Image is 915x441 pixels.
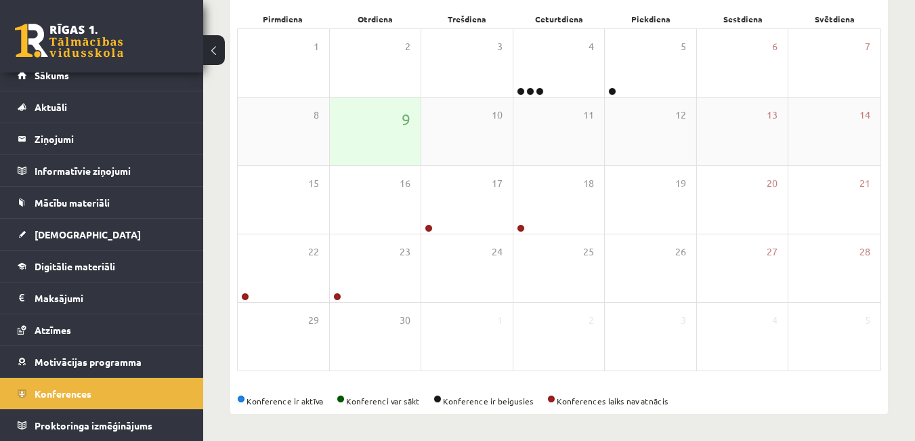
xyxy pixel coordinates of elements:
div: Pirmdiena [237,9,329,28]
span: 19 [675,176,686,191]
span: 20 [767,176,778,191]
span: 11 [583,108,594,123]
span: 25 [583,245,594,259]
a: [DEMOGRAPHIC_DATA] [18,219,186,250]
span: 10 [492,108,503,123]
span: 8 [314,108,319,123]
span: 2 [589,313,594,328]
a: Atzīmes [18,314,186,345]
div: Trešdiena [421,9,513,28]
span: Motivācijas programma [35,356,142,368]
span: 23 [400,245,410,259]
div: Ceturtdiena [513,9,605,28]
span: Konferences [35,387,91,400]
span: 9 [402,108,410,131]
div: Konference ir aktīva Konferenci var sākt Konference ir beigusies Konferences laiks nav atnācis [237,395,881,407]
a: Maksājumi [18,282,186,314]
span: Digitālie materiāli [35,260,115,272]
span: 6 [772,39,778,54]
div: Otrdiena [329,9,421,28]
span: 24 [492,245,503,259]
span: 17 [492,176,503,191]
span: 16 [400,176,410,191]
div: Svētdiena [789,9,881,28]
span: 5 [865,313,870,328]
span: Sākums [35,69,69,81]
span: 29 [308,313,319,328]
span: [DEMOGRAPHIC_DATA] [35,228,141,240]
span: 30 [400,313,410,328]
span: 12 [675,108,686,123]
a: Proktoringa izmēģinājums [18,410,186,441]
a: Konferences [18,378,186,409]
span: 18 [583,176,594,191]
a: Mācību materiāli [18,187,186,218]
span: Mācību materiāli [35,196,110,209]
a: Digitālie materiāli [18,251,186,282]
span: Proktoringa izmēģinājums [35,419,152,432]
legend: Informatīvie ziņojumi [35,155,186,186]
span: 3 [497,39,503,54]
legend: Maksājumi [35,282,186,314]
a: Informatīvie ziņojumi [18,155,186,186]
legend: Ziņojumi [35,123,186,154]
span: Atzīmes [35,324,71,336]
span: 4 [772,313,778,328]
span: 4 [589,39,594,54]
a: Sākums [18,60,186,91]
span: 28 [859,245,870,259]
span: 13 [767,108,778,123]
span: 1 [497,313,503,328]
span: 22 [308,245,319,259]
a: Aktuāli [18,91,186,123]
div: Sestdiena [697,9,789,28]
span: 3 [681,313,686,328]
span: 7 [865,39,870,54]
span: 1 [314,39,319,54]
span: Aktuāli [35,101,67,113]
span: 14 [859,108,870,123]
span: 15 [308,176,319,191]
span: 5 [681,39,686,54]
a: Ziņojumi [18,123,186,154]
a: Rīgas 1. Tālmācības vidusskola [15,24,123,58]
span: 27 [767,245,778,259]
span: 21 [859,176,870,191]
span: 2 [405,39,410,54]
div: Piekdiena [605,9,697,28]
span: 26 [675,245,686,259]
a: Motivācijas programma [18,346,186,377]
